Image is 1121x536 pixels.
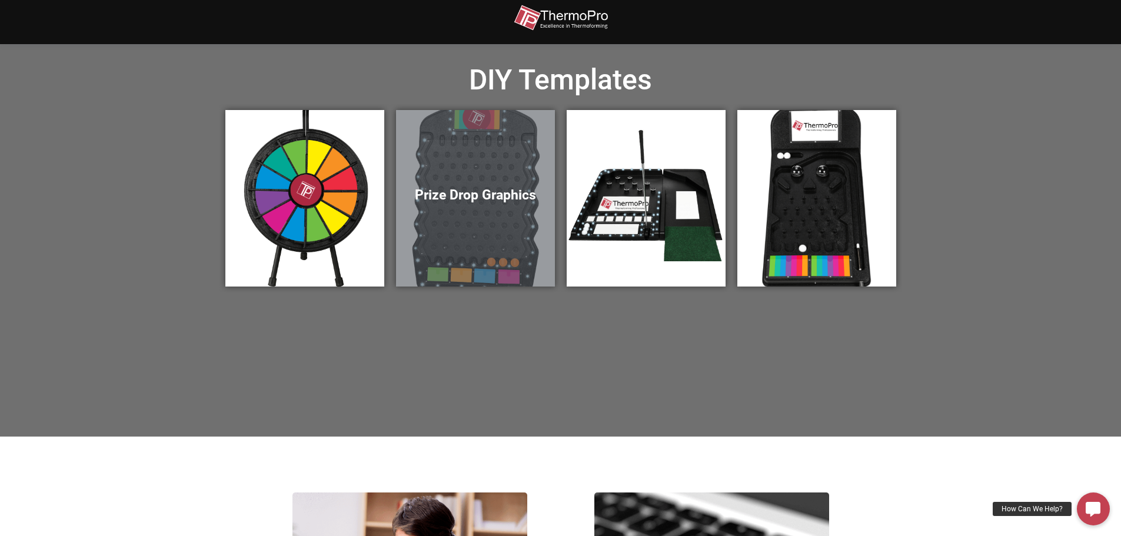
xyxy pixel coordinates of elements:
[1077,492,1110,525] a: How Can We Help?
[993,502,1072,516] div: How Can We Help?
[514,5,608,31] img: thermopro-logo-non-iso
[408,187,543,204] h5: Prize Drop Graphics
[396,110,555,287] a: Prize Drop Graphics
[225,62,896,98] h2: DIY Templates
